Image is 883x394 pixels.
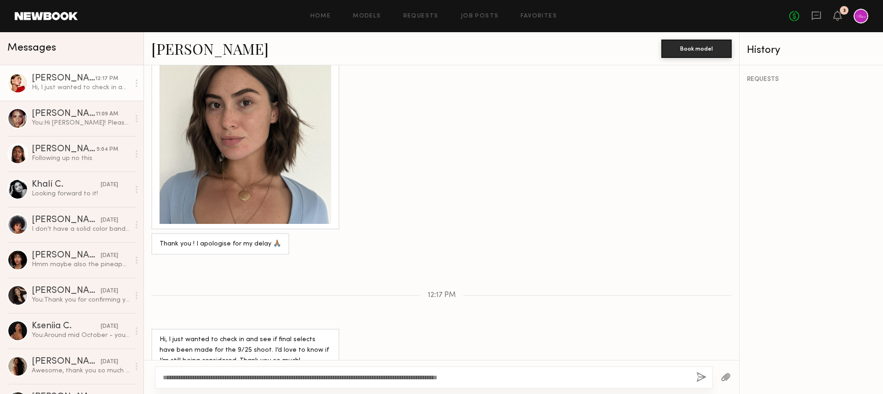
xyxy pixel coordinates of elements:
div: Awesome, thank you so much and all the best on this shoot! [32,366,130,375]
div: You: Around mid October - you should see them on our website and social! [32,331,130,340]
div: [DATE] [101,358,118,366]
div: [DATE] [101,181,118,189]
div: [PERSON_NAME] [32,216,101,225]
div: [PERSON_NAME] [32,251,101,260]
a: [PERSON_NAME] [151,39,269,58]
div: [PERSON_NAME] [32,357,101,366]
div: [PERSON_NAME] [32,109,96,119]
div: Looking forward to it! [32,189,130,198]
div: Thank you ! I apologise for my delay 🙏🏽 [160,239,281,250]
div: REQUESTS [747,76,876,83]
div: [DATE] [101,216,118,225]
div: 5:04 PM [97,145,118,154]
div: You: Hi [PERSON_NAME]! Please see the tracking information for your product here: [URL][DOMAIN_NAME] [32,119,130,127]
div: You: Thank you for confirming you've receive the product. Please make sure you review and follow ... [32,296,130,304]
a: Book model [661,44,732,52]
a: Favorites [521,13,557,19]
div: [DATE] [101,287,118,296]
div: History [747,45,876,56]
div: [DATE] [101,322,118,331]
a: Job Posts [461,13,499,19]
div: [DATE] [101,251,118,260]
a: Models [353,13,381,19]
div: 11:09 AM [96,110,118,119]
div: Hi, I just wanted to check in and see if final selects have been made for the 9/25 shoot. I’d lov... [160,335,331,366]
div: Following up no this [32,154,130,163]
div: I don’t have a solid color bandeau bikini [32,225,130,234]
div: Hmm maybe also the pineapple exfoliating powder! [32,260,130,269]
span: Messages [7,43,56,53]
a: Home [310,13,331,19]
div: Khalí C. [32,180,101,189]
div: [PERSON_NAME] [32,74,95,83]
div: 12:17 PM [95,74,118,83]
span: 12:17 PM [428,291,456,299]
div: Hi, I just wanted to check in and see if final selects have been made for the 9/25 shoot. I’d lov... [32,83,130,92]
div: [PERSON_NAME] [32,286,101,296]
div: Kseniia C. [32,322,101,331]
button: Book model [661,40,732,58]
div: [PERSON_NAME] [32,145,97,154]
div: 3 [843,8,846,13]
a: Requests [403,13,439,19]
